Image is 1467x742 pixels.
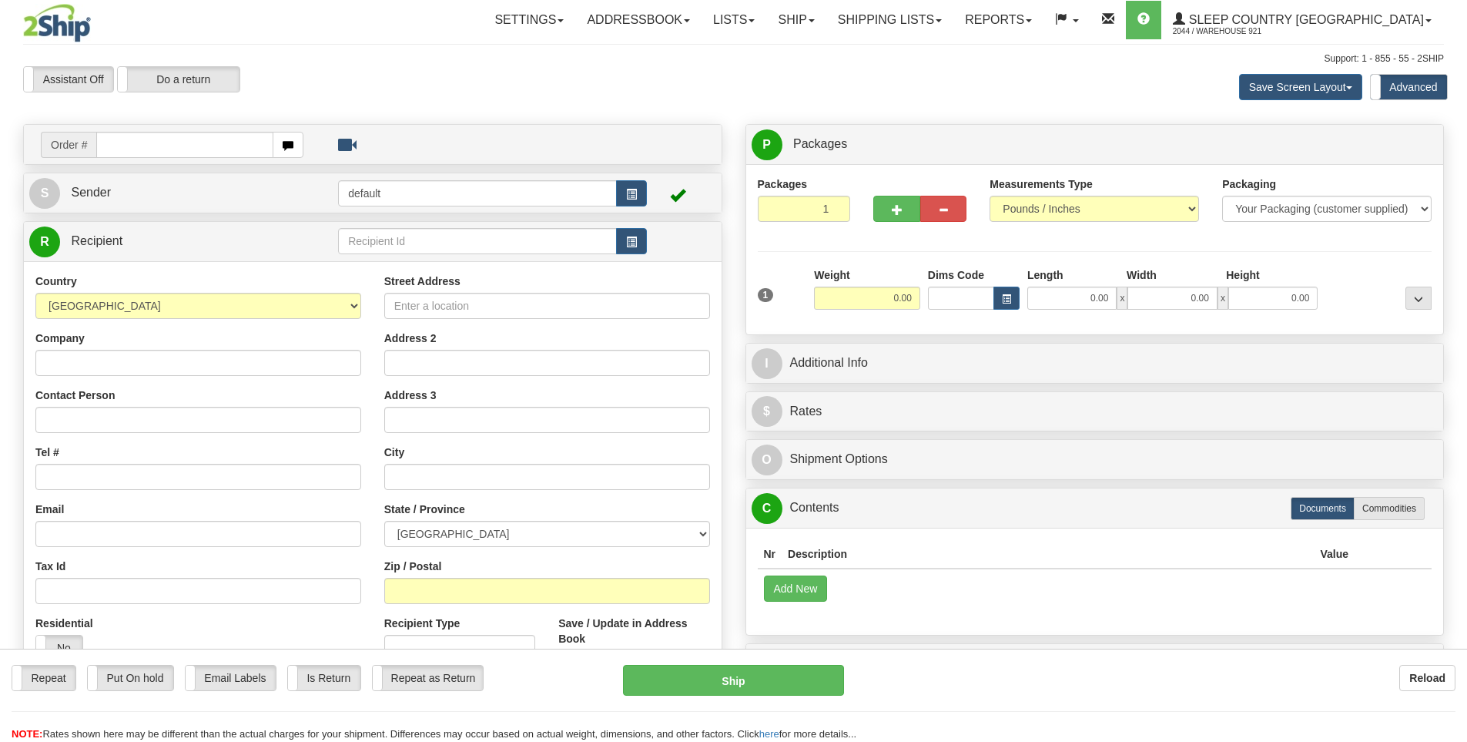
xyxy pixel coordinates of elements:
[766,1,826,39] a: Ship
[384,274,461,289] label: Street Address
[1314,540,1355,569] th: Value
[1222,176,1276,192] label: Packaging
[752,396,782,427] span: $
[752,129,782,160] span: P
[1185,13,1424,26] span: Sleep Country [GEOGRAPHIC_DATA]
[1217,287,1228,310] span: x
[288,666,360,690] label: Is Return
[1409,672,1445,684] b: Reload
[338,228,617,254] input: Recipient Id
[35,445,59,460] label: Tel #
[1371,75,1447,99] label: Advanced
[23,52,1444,65] div: Support: 1 - 855 - 55 - 2SHIP
[186,666,276,690] label: Email Labels
[1405,287,1432,310] div: ...
[752,444,1439,475] a: OShipment Options
[71,186,111,199] span: Sender
[29,227,60,257] span: R
[23,4,91,42] img: logo2044.jpg
[384,388,437,403] label: Address 3
[29,226,304,257] a: R Recipient
[88,666,173,690] label: Put On hold
[384,502,465,517] label: State / Province
[826,1,953,39] a: Shipping lists
[24,67,113,92] label: Assistant Off
[814,267,849,283] label: Weight
[35,502,64,517] label: Email
[1226,267,1260,283] label: Height
[758,176,808,192] label: Packages
[35,331,85,346] label: Company
[35,274,77,289] label: Country
[1117,287,1127,310] span: x
[752,445,782,475] span: O
[928,267,984,283] label: Dims Code
[41,132,96,158] span: Order #
[12,728,42,740] span: NOTE:
[623,665,844,696] button: Ship
[12,666,75,690] label: Repeat
[1354,497,1425,520] label: Commodities
[1173,24,1288,39] span: 2044 / Warehouse 921
[35,388,115,403] label: Contact Person
[752,493,782,524] span: C
[759,728,779,740] a: here
[1027,267,1063,283] label: Length
[384,445,404,460] label: City
[953,1,1043,39] a: Reports
[29,177,338,209] a: S Sender
[35,616,93,631] label: Residential
[384,559,442,574] label: Zip / Postal
[384,616,461,631] label: Recipient Type
[373,666,483,690] label: Repeat as Return
[1161,1,1443,39] a: Sleep Country [GEOGRAPHIC_DATA] 2044 / Warehouse 921
[1432,292,1465,449] iframe: chat widget
[990,176,1093,192] label: Measurements Type
[36,636,82,660] label: No
[483,1,575,39] a: Settings
[782,540,1314,569] th: Description
[752,396,1439,428] a: $Rates
[29,178,60,209] span: S
[702,1,766,39] a: Lists
[752,129,1439,160] a: P Packages
[1399,665,1455,691] button: Reload
[758,288,774,302] span: 1
[575,1,702,39] a: Addressbook
[793,137,847,150] span: Packages
[338,180,617,206] input: Sender Id
[758,540,782,569] th: Nr
[384,331,437,346] label: Address 2
[1291,497,1355,520] label: Documents
[752,648,1439,680] a: RReturn Shipment
[752,347,1439,379] a: IAdditional Info
[71,234,122,247] span: Recipient
[35,559,65,574] label: Tax Id
[558,616,709,646] label: Save / Update in Address Book
[1239,74,1362,100] button: Save Screen Layout
[752,348,782,379] span: I
[764,576,828,602] button: Add New
[384,293,710,319] input: Enter a location
[118,67,239,92] label: Do a return
[1127,267,1157,283] label: Width
[752,492,1439,524] a: CContents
